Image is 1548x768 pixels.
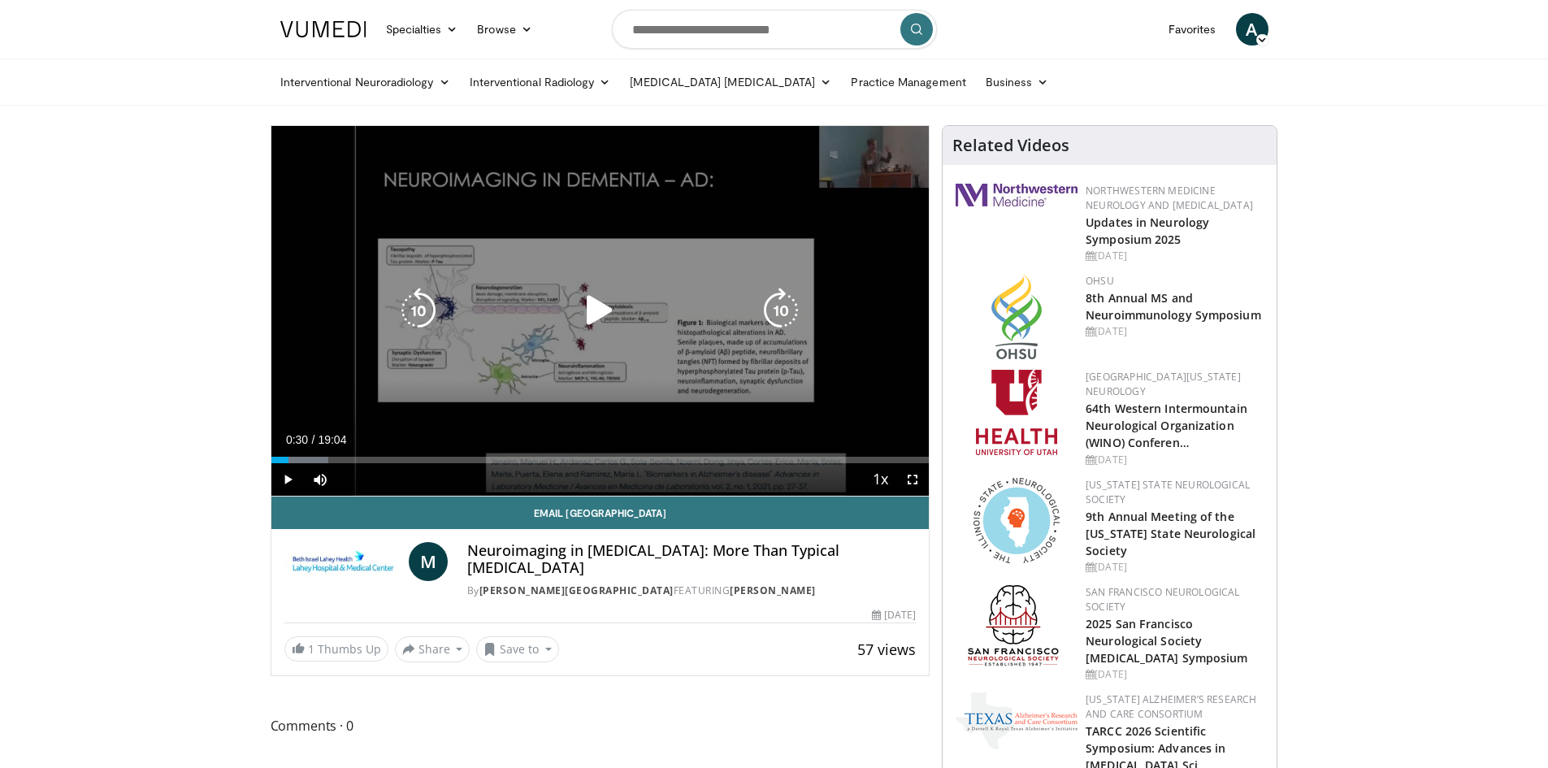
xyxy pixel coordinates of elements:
[991,274,1042,359] img: da959c7f-65a6-4fcf-a939-c8c702e0a770.png.150x105_q85_autocrop_double_scale_upscale_version-0.2.png
[409,542,448,581] a: M
[1086,478,1250,506] a: [US_STATE] State Neurological Society
[864,463,896,496] button: Playback Rate
[730,584,816,597] a: [PERSON_NAME]
[841,66,975,98] a: Practice Management
[1086,215,1209,247] a: Updates in Neurology Symposium 2025
[376,13,468,46] a: Specialties
[612,10,937,49] input: Search topics, interventions
[1086,401,1247,450] a: 64th Western Intermountain Neurological Organization (WINO) Conferen…
[1086,616,1247,666] a: 2025 San Francisco Neurological Society [MEDICAL_DATA] Symposium
[1086,274,1114,288] a: OHSU
[308,641,314,657] span: 1
[271,457,930,463] div: Progress Bar
[1086,249,1264,263] div: [DATE]
[973,478,1060,563] img: 71a8b48c-8850-4916-bbdd-e2f3ccf11ef9.png.150x105_q85_autocrop_double_scale_upscale_version-0.2.png
[968,585,1065,670] img: ad8adf1f-d405-434e-aebe-ebf7635c9b5d.png.150x105_q85_autocrop_double_scale_upscale_version-0.2.png
[896,463,929,496] button: Fullscreen
[1086,184,1253,212] a: Northwestern Medicine Neurology and [MEDICAL_DATA]
[1086,560,1264,575] div: [DATE]
[476,636,559,662] button: Save to
[271,715,930,736] span: Comments 0
[271,463,304,496] button: Play
[620,66,841,98] a: [MEDICAL_DATA] [MEDICAL_DATA]
[304,463,336,496] button: Mute
[1086,667,1264,682] div: [DATE]
[1086,324,1264,339] div: [DATE]
[271,497,930,529] a: Email [GEOGRAPHIC_DATA]
[1086,585,1239,614] a: San Francisco Neurological Society
[318,433,346,446] span: 19:04
[284,636,388,662] a: 1 Thumbs Up
[857,640,916,659] span: 57 views
[280,21,366,37] img: VuMedi Logo
[1086,370,1241,398] a: [GEOGRAPHIC_DATA][US_STATE] Neurology
[460,66,621,98] a: Interventional Radiology
[395,636,470,662] button: Share
[952,136,1069,155] h4: Related Videos
[479,584,674,597] a: [PERSON_NAME][GEOGRAPHIC_DATA]
[1086,453,1264,467] div: [DATE]
[976,66,1059,98] a: Business
[976,370,1057,455] img: f6362829-b0a3-407d-a044-59546adfd345.png.150x105_q85_autocrop_double_scale_upscale_version-0.2.png
[284,542,402,581] img: Lahey Hospital & Medical Center
[1236,13,1268,46] a: A
[1086,509,1255,558] a: 9th Annual Meeting of the [US_STATE] State Neurological Society
[1159,13,1226,46] a: Favorites
[872,608,916,623] div: [DATE]
[467,542,916,577] h4: Neuroimaging in [MEDICAL_DATA]: More Than Typical [MEDICAL_DATA]
[467,584,916,598] div: By FEATURING
[1086,692,1256,721] a: [US_STATE] Alzheimer’s Research and Care Consortium
[1086,290,1261,323] a: 8th Annual MS and Neuroimmunology Symposium
[956,184,1078,206] img: 2a462fb6-9365-492a-ac79-3166a6f924d8.png.150x105_q85_autocrop_double_scale_upscale_version-0.2.jpg
[956,692,1078,749] img: c78a2266-bcdd-4805-b1c2-ade407285ecb.png.150x105_q85_autocrop_double_scale_upscale_version-0.2.png
[271,126,930,497] video-js: Video Player
[312,433,315,446] span: /
[467,13,542,46] a: Browse
[286,433,308,446] span: 0:30
[271,66,460,98] a: Interventional Neuroradiology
